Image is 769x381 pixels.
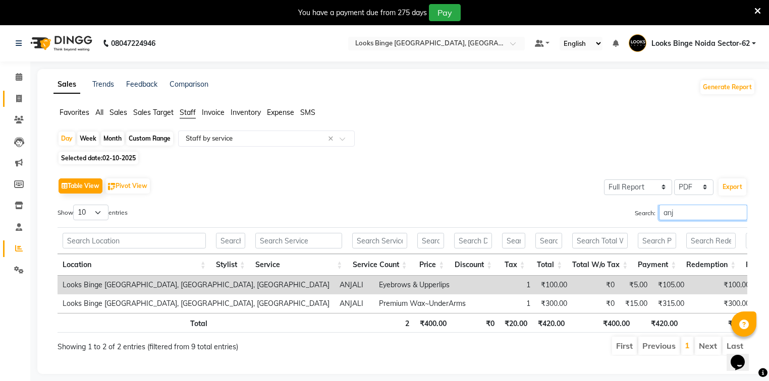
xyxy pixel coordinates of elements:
span: Sales Target [133,108,174,117]
td: ₹15.00 [620,294,652,313]
span: 02-10-2025 [102,154,136,162]
label: Show entries [58,205,128,220]
img: logo [26,29,95,57]
div: Custom Range [126,132,173,146]
select: Showentries [73,205,108,220]
input: Search Location [63,233,206,248]
span: Expense [267,108,294,117]
th: Total W/o Tax: activate to sort column ascending [567,254,633,276]
th: Payment: activate to sort column ascending [633,254,681,276]
th: Price: activate to sort column ascending [412,254,450,276]
span: Inventory [231,108,261,117]
img: Looks Binge Noida Sector-62 [629,34,646,52]
input: Search Service Count [352,233,407,248]
td: Looks Binge [GEOGRAPHIC_DATA], [GEOGRAPHIC_DATA], [GEOGRAPHIC_DATA] [58,276,335,294]
input: Search Tax [502,233,525,248]
span: Sales [109,108,127,117]
th: ₹0 [452,313,500,333]
button: Export [719,178,746,196]
th: Total [58,313,212,333]
td: ₹5.00 [620,276,652,294]
span: Staff [180,108,196,117]
span: Clear all [328,134,337,144]
div: Week [77,132,99,146]
td: ₹0 [572,294,620,313]
span: Favorites [60,108,89,117]
img: pivot.png [108,183,116,190]
b: 08047224946 [111,29,155,57]
th: 2 [350,313,414,333]
a: Sales [53,76,80,94]
span: All [95,108,103,117]
span: Selected date: [59,152,138,164]
td: ₹300.00 [689,294,755,313]
td: ANJALI [335,294,374,313]
input: Search Payment [638,233,676,248]
td: ₹100.00 [535,276,572,294]
td: ANJALI [335,276,374,294]
th: ₹400.00 [570,313,634,333]
div: Month [101,132,124,146]
span: SMS [300,108,315,117]
td: Looks Binge [GEOGRAPHIC_DATA], [GEOGRAPHIC_DATA], [GEOGRAPHIC_DATA] [58,294,335,313]
th: Service: activate to sort column ascending [250,254,348,276]
div: Day [59,132,75,146]
td: ₹315.00 [652,294,689,313]
iframe: chat widget [727,341,759,371]
th: Service Count: activate to sort column ascending [347,254,412,276]
button: Pay [429,4,461,21]
th: Redemption: activate to sort column ascending [681,254,741,276]
th: Location: activate to sort column ascending [58,254,211,276]
td: 1 [471,276,535,294]
input: Search Price [417,233,445,248]
input: Search Redemption [686,233,736,248]
td: Eyebrows & Upperlips [374,276,471,294]
th: ₹0 [683,313,742,333]
a: 1 [685,340,690,350]
button: Table View [59,178,102,194]
th: ₹420.00 [635,313,683,333]
button: Pivot View [105,178,150,194]
td: 1 [471,294,535,313]
span: Looks Binge Noida Sector-62 [651,38,750,49]
td: ₹100.00 [689,276,755,294]
input: Search Stylist [216,233,245,248]
a: Trends [92,80,114,89]
th: ₹400.00 [414,313,452,333]
th: ₹420.00 [532,313,570,333]
input: Search Discount [454,233,492,248]
th: Discount: activate to sort column ascending [449,254,497,276]
th: Total: activate to sort column ascending [530,254,568,276]
th: Stylist: activate to sort column ascending [211,254,250,276]
td: ₹105.00 [652,276,689,294]
input: Search Total W/o Tax [572,233,628,248]
td: Premium Wax~UnderArms [374,294,471,313]
input: Search Total [535,233,563,248]
th: Tax: activate to sort column ascending [497,254,530,276]
a: Feedback [126,80,157,89]
input: Search Service [255,233,343,248]
div: You have a payment due from 275 days [298,8,427,18]
td: ₹300.00 [535,294,572,313]
input: Search: [659,205,747,220]
label: Search: [635,205,747,220]
td: ₹0 [572,276,620,294]
span: Invoice [202,108,225,117]
a: Comparison [170,80,208,89]
button: Generate Report [700,80,754,94]
div: Showing 1 to 2 of 2 entries (filtered from 9 total entries) [58,336,336,352]
th: ₹20.00 [500,313,533,333]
